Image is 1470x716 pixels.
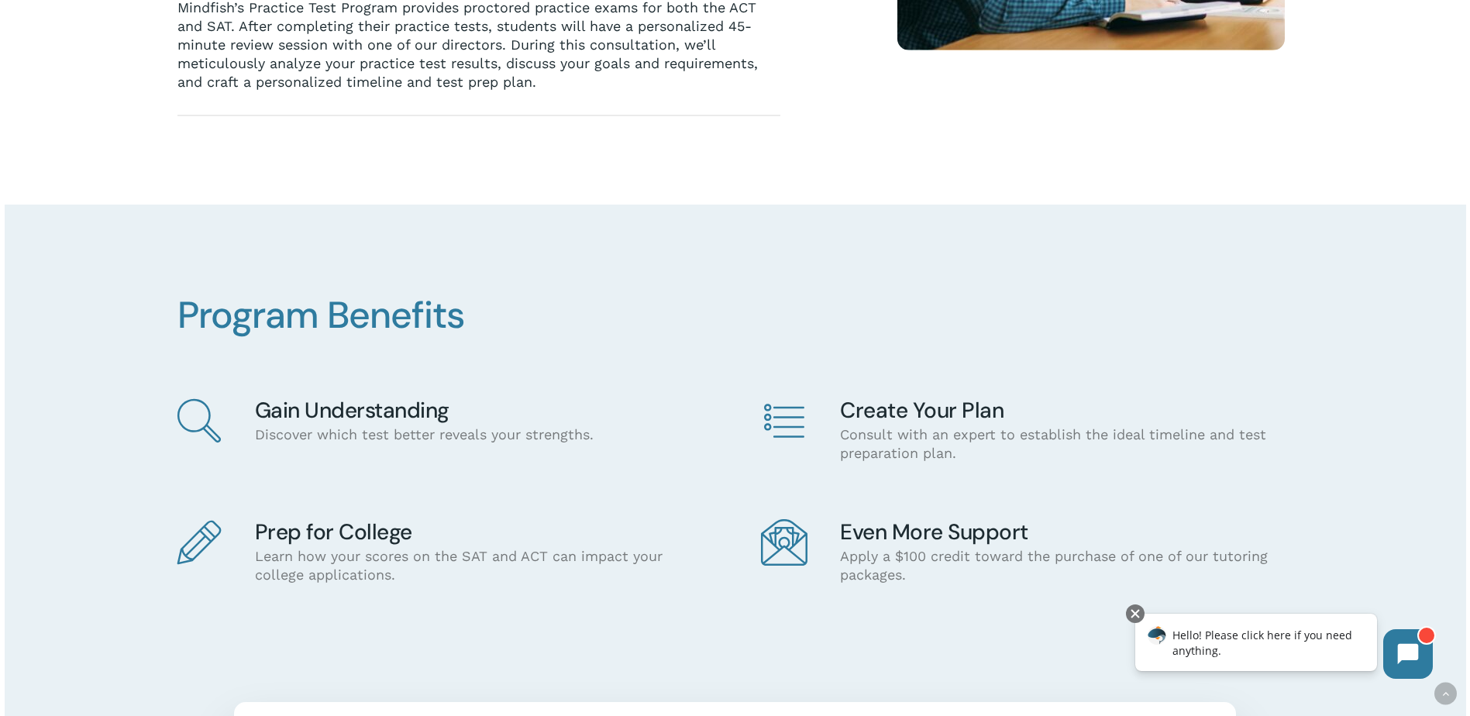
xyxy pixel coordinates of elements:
div: Learn how your scores on the SAT and ACT can impact your college applications. [255,521,704,584]
div: Consult with an expert to establish the ideal timeline and test preparation plan. [840,399,1289,463]
div: Apply a $100 credit toward the purchase of one of our tutoring packages. [840,521,1289,584]
div: Discover which test better reveals your strengths. [255,399,704,444]
h4: Prep for College [255,521,704,544]
h4: Create Your Plan [840,399,1289,422]
iframe: Chatbot [1119,601,1448,694]
span: Program Benefits [177,291,465,339]
h4: Even More Support [840,521,1289,544]
h4: Gain Understanding [255,399,704,422]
